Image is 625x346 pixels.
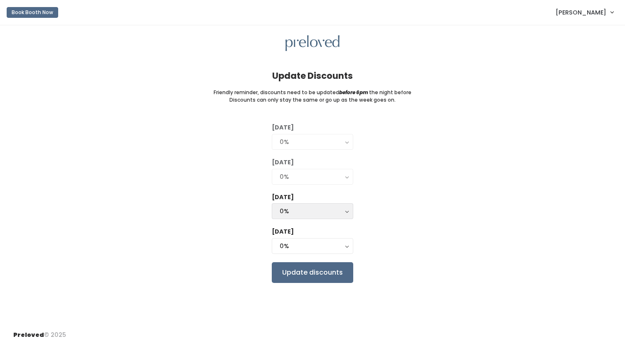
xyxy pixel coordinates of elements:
div: 0% [280,172,345,181]
label: [DATE] [272,193,294,202]
button: Book Booth Now [7,7,58,18]
button: 0% [272,134,353,150]
label: [DATE] [272,158,294,167]
div: 0% [280,241,345,251]
small: Friendly reminder, discounts need to be updated the night before [214,89,411,96]
button: 0% [272,238,353,254]
span: Preloved [13,331,44,339]
div: 0% [280,207,345,216]
button: 0% [272,169,353,185]
a: [PERSON_NAME] [547,3,622,21]
img: preloved logo [285,35,340,51]
label: [DATE] [272,227,294,236]
label: [DATE] [272,123,294,132]
h4: Update Discounts [272,71,353,80]
button: 0% [272,203,353,219]
small: Discounts can only stay the same or go up as the week goes on. [229,96,396,104]
i: before 6pm [339,89,368,96]
div: © 2025 [13,324,66,339]
a: Book Booth Now [7,3,58,22]
span: [PERSON_NAME] [556,8,606,17]
div: 0% [280,137,345,146]
input: Update discounts [272,262,353,283]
